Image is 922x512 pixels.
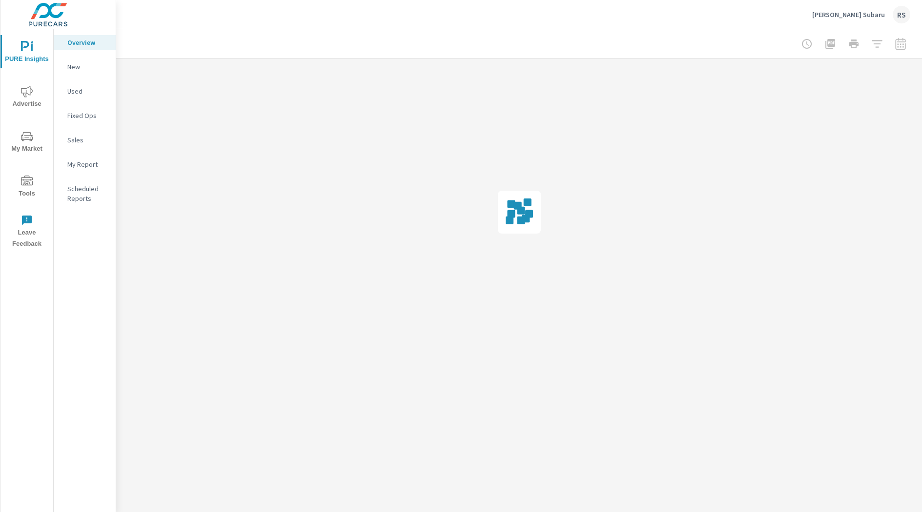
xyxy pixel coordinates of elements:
p: New [67,62,108,72]
p: My Report [67,159,108,169]
p: Scheduled Reports [67,184,108,203]
p: Sales [67,135,108,145]
div: RS [893,6,910,23]
span: PURE Insights [3,41,50,65]
p: Overview [67,38,108,47]
div: nav menu [0,29,53,254]
div: Sales [54,133,116,147]
span: Advertise [3,86,50,110]
p: Fixed Ops [67,111,108,120]
div: Fixed Ops [54,108,116,123]
div: Overview [54,35,116,50]
div: New [54,59,116,74]
div: Scheduled Reports [54,181,116,206]
span: Tools [3,176,50,199]
p: [PERSON_NAME] Subaru [812,10,885,19]
p: Used [67,86,108,96]
span: Leave Feedback [3,215,50,250]
span: My Market [3,131,50,155]
div: My Report [54,157,116,172]
div: Used [54,84,116,98]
